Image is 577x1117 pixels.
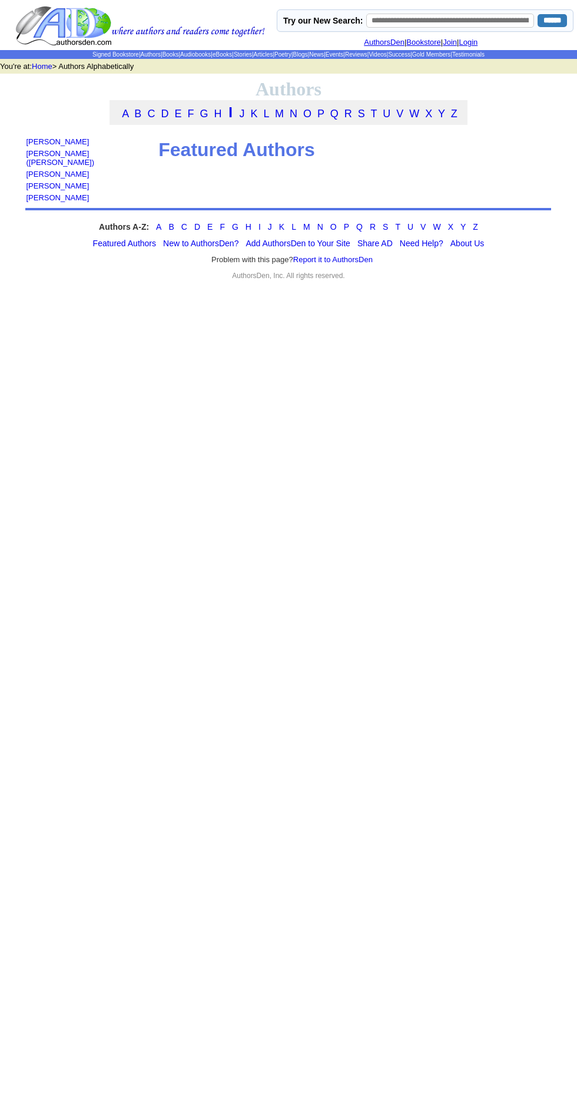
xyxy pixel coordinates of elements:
[451,108,457,120] a: Z
[194,222,200,232] a: D
[26,149,94,167] a: [PERSON_NAME] ([PERSON_NAME])
[303,222,310,232] a: M
[383,108,390,120] a: U
[420,222,426,232] a: V
[317,222,323,232] a: N
[254,51,273,58] a: Articles
[357,239,393,248] a: Share AD
[425,108,432,120] a: X
[158,139,315,160] b: Featured Authors
[26,167,29,170] img: shim.gif
[279,222,284,232] a: K
[438,108,445,120] a: Y
[200,108,208,120] a: G
[213,51,232,58] a: eBooks
[344,108,352,120] a: R
[246,239,350,248] a: Add AuthorsDen to Your Site
[26,137,89,146] a: [PERSON_NAME]
[211,255,373,265] font: Problem with this page?
[473,222,478,232] a: Z
[92,51,139,58] a: Signed Bookstore
[264,108,269,120] a: L
[409,108,419,120] a: W
[293,51,308,58] a: Blogs
[122,108,128,120] a: A
[309,51,324,58] a: News
[383,222,388,232] a: S
[99,222,149,232] strong: Authors A-Z:
[25,272,551,280] div: AuthorsDen, Inc. All rights reserved.
[220,222,225,232] a: F
[330,108,339,120] a: Q
[388,51,410,58] a: Success
[26,202,29,205] img: shim.gif
[291,222,296,232] a: L
[26,190,29,193] img: shim.gif
[356,222,363,232] a: Q
[459,38,477,47] a: Login
[93,239,156,248] a: Featured Authors
[406,38,441,47] a: Bookstore
[275,108,284,120] a: M
[433,222,440,232] a: W
[370,108,377,120] a: T
[246,222,251,232] a: H
[290,108,297,120] a: N
[187,108,194,120] a: F
[344,222,349,232] a: P
[345,51,367,58] a: Reviews
[330,222,337,232] a: O
[274,51,291,58] a: Poetry
[141,51,161,58] a: Authors
[268,222,272,232] a: J
[283,16,363,25] label: Try our New Search:
[134,108,141,120] a: B
[407,222,413,232] a: U
[15,5,265,47] img: logo.gif
[32,62,52,71] a: Home
[232,222,238,232] a: G
[26,146,29,149] img: shim.gif
[240,108,245,120] a: J
[258,222,261,232] a: I
[26,181,89,190] a: [PERSON_NAME]
[251,108,258,120] a: K
[147,108,155,120] a: C
[161,108,168,120] a: D
[317,108,324,120] a: P
[358,108,365,120] a: S
[293,255,373,264] a: Report it to AuthorsDen
[228,104,233,120] a: I
[156,222,161,232] a: A
[448,222,453,232] a: X
[26,170,89,179] a: [PERSON_NAME]
[168,222,174,232] a: B
[163,239,238,248] a: New to AuthorsDen?
[326,51,344,58] a: Events
[370,222,376,232] a: R
[174,108,181,120] a: E
[412,51,451,58] a: Gold Members
[26,179,29,181] img: shim.gif
[369,51,386,58] a: Videos
[180,51,211,58] a: Audiobooks
[303,108,311,120] a: O
[26,193,89,202] a: [PERSON_NAME]
[395,222,400,232] a: T
[214,108,222,120] a: H
[256,78,321,100] font: Authors
[460,222,466,232] a: Y
[207,222,213,232] a: E
[163,51,179,58] a: Books
[450,239,485,248] a: About Us
[443,38,457,47] a: Join
[364,38,404,47] a: AuthorsDen
[181,222,187,232] a: C
[92,51,485,58] span: | | | | | | | | | | | | | | |
[234,51,252,58] a: Stories
[396,108,403,120] a: V
[400,239,443,248] a: Need Help?
[452,51,485,58] a: Testimonials
[364,38,486,47] font: | | |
